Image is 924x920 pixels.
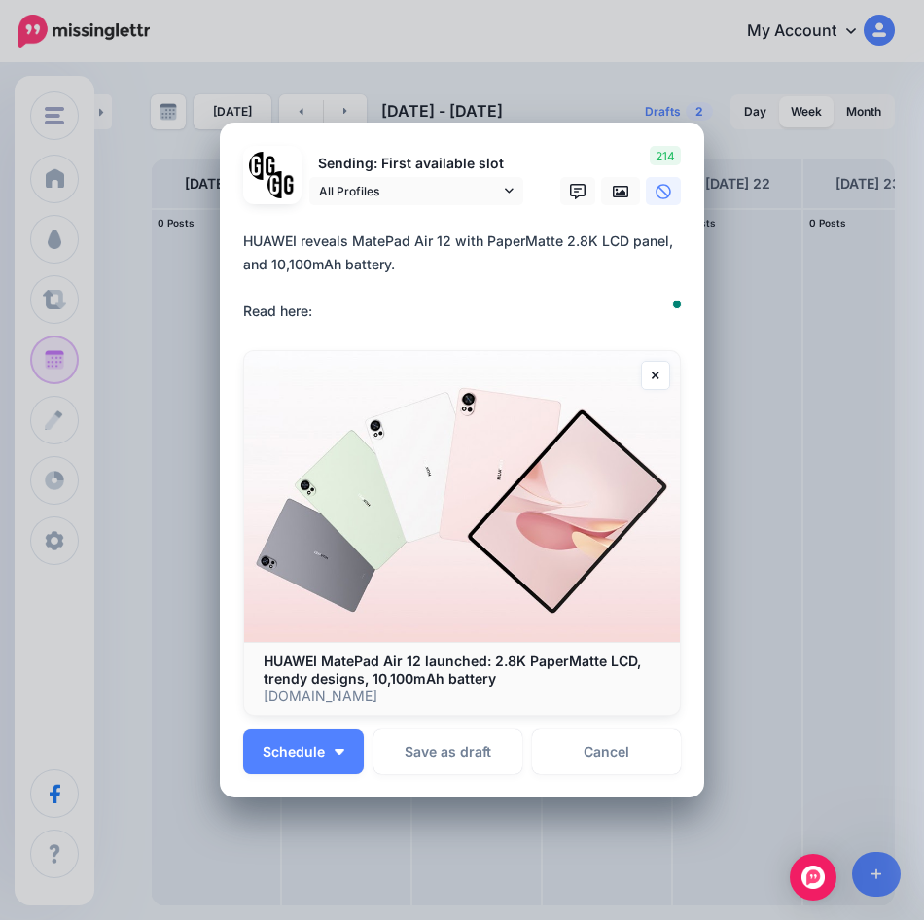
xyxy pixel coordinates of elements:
[243,230,691,323] div: HUAWEI reveals MatePad Air 12 with PaperMatte 2.8K LCD panel, and 10,100mAh battery. Read here:
[309,153,523,175] p: Sending: First available slot
[243,230,691,323] textarea: To enrich screen reader interactions, please activate Accessibility in Grammarly extension settings
[373,729,522,774] button: Save as draft
[335,749,344,755] img: arrow-down-white.png
[264,688,660,705] p: [DOMAIN_NAME]
[532,729,681,774] a: Cancel
[244,351,680,641] img: HUAWEI MatePad Air 12 launched: 2.8K PaperMatte LCD, trendy designs, 10,100mAh battery
[790,854,836,901] div: Open Intercom Messenger
[263,745,325,759] span: Schedule
[309,177,523,205] a: All Profiles
[650,146,681,165] span: 214
[319,181,500,201] span: All Profiles
[267,171,296,199] img: JT5sWCfR-79925.png
[249,152,277,180] img: 353459792_649996473822713_4483302954317148903_n-bsa138318.png
[243,729,364,774] button: Schedule
[264,653,641,687] b: HUAWEI MatePad Air 12 launched: 2.8K PaperMatte LCD, trendy designs, 10,100mAh battery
